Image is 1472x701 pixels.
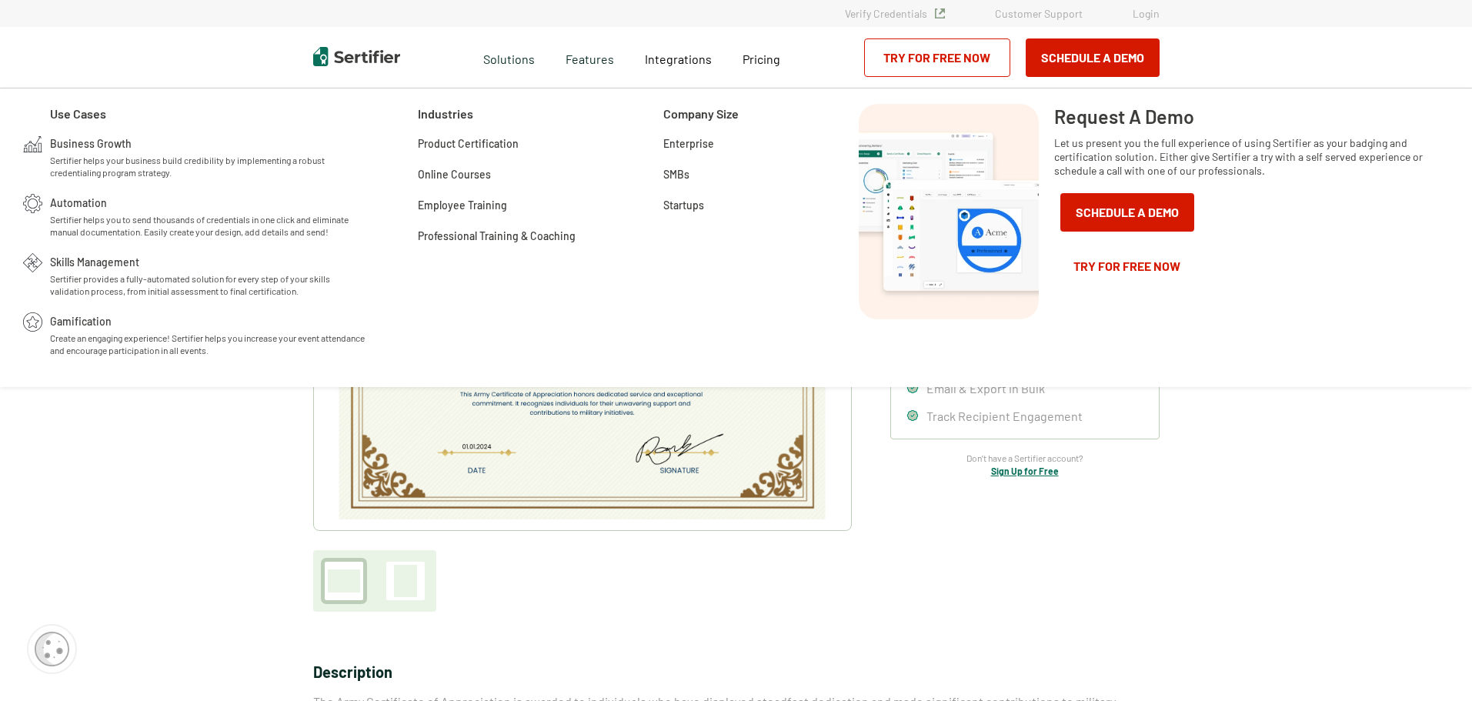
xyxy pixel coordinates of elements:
[926,381,1045,396] span: Email & Export in Bulk
[50,194,368,238] a: AutomationSertifier helps you to send thousands of credentials in one click and eliminate manual ...
[418,165,491,181] a: Online Courses
[23,194,42,213] img: Automation Icon
[991,466,1059,476] a: Sign Up for Free
[663,165,689,181] a: SMBs
[313,663,392,681] span: Description
[50,253,368,297] a: Skills ManagementSertifier provides a fully-automated solution for every step of your skills vali...
[50,332,368,356] span: Create an engaging experience! Sertifier helps you increase your event attendance and encourage p...
[50,104,106,123] span: Use Cases
[50,253,139,269] span: Skills Management
[1054,136,1434,178] span: Let us present you the full experience of using Sertifier as your badging and certification solut...
[1060,193,1194,232] button: Schedule a Demo
[663,104,739,123] span: Company Size
[50,272,368,297] span: Sertifier provides a fully-automated solution for every step of your skills validation process, f...
[859,104,1039,319] img: Request A Demo
[50,194,107,209] span: Automation
[418,135,519,150] a: Product Certification
[418,104,473,123] span: Industries
[743,48,780,67] a: Pricing
[50,135,368,179] a: Business GrowthSertifier helps your business build credibility by implementing a robust credentia...
[926,409,1083,423] span: Track Recipient Engagement
[35,632,69,666] img: Cookie Popup Icon
[935,8,945,18] img: Verified
[566,48,614,67] span: Features
[50,312,368,356] a: GamificationCreate an engaging experience! Sertifier helps you increase your event attendance and...
[645,52,712,66] span: Integrations
[1395,627,1472,701] iframe: Chat Widget
[1054,104,1194,129] span: Request A Demo
[966,451,1083,466] span: Don’t have a Sertifier account?
[313,47,400,66] img: Sertifier | Digital Credentialing Platform
[743,52,780,66] span: Pricing
[50,312,112,328] span: Gamification
[663,135,714,150] a: Enterprise
[995,7,1083,20] a: Customer Support
[864,38,1010,77] a: Try for Free Now
[645,48,712,67] a: Integrations
[418,227,576,242] a: Professional Training & Coaching
[23,135,42,154] img: Business Growth Icon
[50,135,132,150] span: Business Growth
[23,253,42,272] img: Skills Management Icon
[663,196,704,212] a: Startups
[483,48,535,67] span: Solutions
[50,213,368,238] span: Sertifier helps you to send thousands of credentials in one click and eliminate manual documentat...
[845,7,945,20] a: Verify Credentials
[1054,247,1200,285] a: Try for Free Now
[50,154,368,179] span: Sertifier helps your business build credibility by implementing a robust credentialing program st...
[418,196,507,212] a: Employee Training
[1133,7,1160,20] a: Login
[1026,38,1160,77] button: Schedule a Demo
[23,312,42,332] img: Gamification Icon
